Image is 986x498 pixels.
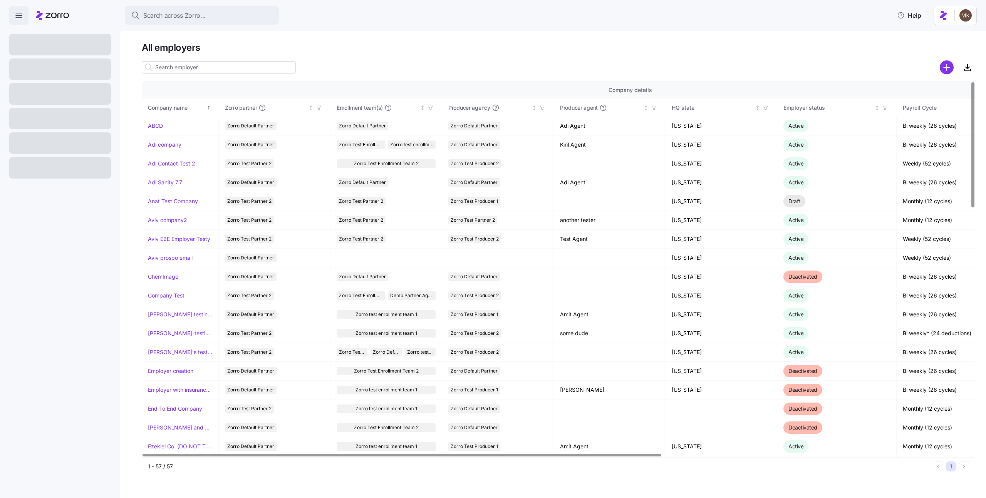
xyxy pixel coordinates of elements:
[339,197,383,206] span: Zorro Test Partner 2
[451,272,498,281] span: Zorro Default Partner
[227,178,274,187] span: Zorro Default Partner
[451,348,499,356] span: Zorro Test Producer 2
[788,254,803,261] span: Active
[788,330,803,336] span: Active
[788,160,803,167] span: Active
[788,311,803,318] span: Active
[666,437,777,456] td: [US_STATE]
[554,230,666,249] td: Test Agent
[451,140,498,149] span: Zorro Default Partner
[554,381,666,399] td: [PERSON_NAME]
[946,461,956,471] button: 1
[933,461,943,471] button: Previous page
[355,442,417,451] span: Zorro test enrollment team 1
[451,216,495,224] span: Zorro Test Partner 2
[148,463,930,470] div: 1 - 57 / 57
[451,386,498,394] span: Zorro Test Producer 1
[227,386,274,394] span: Zorro Default Partner
[148,197,198,205] a: Anat Test Company
[339,216,383,224] span: Zorro Test Partner 2
[666,154,777,173] td: [US_STATE]
[777,99,897,117] th: Employer statusNot sorted
[666,362,777,381] td: [US_STATE]
[788,405,817,412] span: Deactivated
[666,230,777,249] td: [US_STATE]
[788,273,817,280] span: Deactivated
[225,104,257,112] span: Zorro partner
[554,117,666,135] td: Adi Agent
[227,254,274,262] span: Zorro Default Partner
[148,292,184,299] a: Company Test
[355,386,417,394] span: Zorro test enrollment team 1
[227,348,272,356] span: Zorro Test Partner 2
[148,141,181,149] a: Adi company
[390,140,434,149] span: Zorro test enrollment team 1
[959,461,969,471] button: Next page
[448,104,490,112] span: Producer agency
[390,291,434,300] span: Demo Partner Agency
[148,104,205,112] div: Company name
[227,122,274,130] span: Zorro Default Partner
[148,179,182,186] a: Adi Sanity 7.7
[354,367,419,375] span: Zorro Test Enrollment Team 2
[783,104,873,112] div: Employer status
[788,368,817,374] span: Deactivated
[227,159,272,168] span: Zorro Test Partner 2
[940,60,954,74] svg: add icon
[554,135,666,154] td: Kiril Agent
[125,6,279,25] button: Search across Zorro...
[227,367,274,375] span: Zorro Default Partner
[148,386,212,394] a: Employer with insurance problems
[788,386,817,393] span: Deactivated
[451,235,499,243] span: Zorro Test Producer 2
[451,122,498,130] span: Zorro Default Partner
[355,404,417,413] span: Zorro test enrollment team 1
[451,404,498,413] span: Zorro Default Partner
[142,99,219,117] th: Company nameSorted ascending
[903,104,984,112] div: Payroll Cycle
[148,424,212,431] a: [PERSON_NAME] and ChemImage
[666,249,777,267] td: [US_STATE]
[339,178,386,187] span: Zorro Default Partner
[148,216,187,224] a: Aviv company2
[560,104,598,112] span: Producer agent
[788,141,803,148] span: Active
[355,329,417,338] span: Zorro test enrollment team 1
[451,329,499,338] span: Zorro Test Producer 2
[554,305,666,324] td: Amit Agent
[451,178,498,187] span: Zorro Default Partner
[219,99,330,117] th: Zorro partnerNot sorted
[142,61,296,74] input: Search employer
[227,291,272,300] span: Zorro Test Partner 2
[788,236,803,242] span: Active
[554,173,666,192] td: Adi Agent
[227,310,274,319] span: Zorro Default Partner
[143,11,206,20] span: Search across Zorro...
[339,272,386,281] span: Zorro Default Partner
[206,105,211,110] div: Sorted ascending
[666,117,777,135] td: [US_STATE]
[666,211,777,230] td: [US_STATE]
[897,11,921,20] span: Help
[227,197,272,206] span: Zorro Test Partner 2
[451,291,499,300] span: Zorro Test Producer 2
[148,443,212,450] a: Ezekiel Co. (DO NOT TOUCH)
[451,310,498,319] span: Zorro Test Producer 1
[148,122,163,130] a: ABCD
[354,423,419,432] span: Zorro Test Enrollment Team 2
[148,311,212,318] a: [PERSON_NAME] testing recording
[442,99,554,117] th: Producer agencyNot sorted
[142,42,975,53] h1: All employers
[227,216,272,224] span: Zorro Test Partner 2
[643,105,649,110] div: Not sorted
[451,197,498,206] span: Zorro Test Producer 1
[308,105,314,110] div: Not sorted
[666,192,777,211] td: [US_STATE]
[788,198,800,204] span: Draft
[451,423,498,432] span: Zorro Default Partner
[339,140,382,149] span: Zorro Test Enrollment Team 2
[666,135,777,154] td: [US_STATE]
[339,291,382,300] span: Zorro Test Enrollment Team 2
[451,442,498,451] span: Zorro Test Producer 1
[672,104,753,112] div: HQ state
